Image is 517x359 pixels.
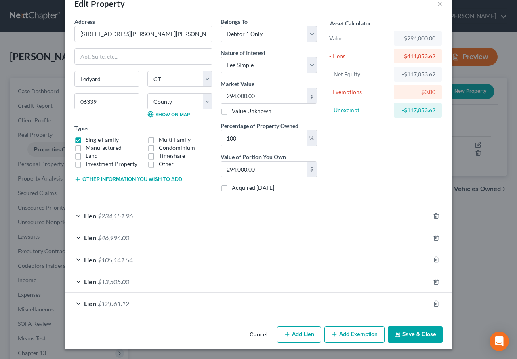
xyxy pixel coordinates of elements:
[159,152,185,160] label: Timeshare
[84,278,96,286] span: Lien
[388,326,443,343] button: Save & Close
[84,212,96,220] span: Lien
[324,326,385,343] button: Add Exemption
[221,130,307,146] input: 0.00
[330,19,371,27] label: Asset Calculator
[98,256,133,264] span: $105,141.54
[159,136,191,144] label: Multi Family
[84,256,96,264] span: Lien
[86,152,98,160] label: Land
[221,122,298,130] label: Percentage of Property Owned
[74,18,95,25] span: Address
[74,176,182,183] button: Other information you wish to add
[329,106,390,114] div: = Unexempt
[159,144,195,152] label: Condominium
[221,18,248,25] span: Belongs To
[221,48,265,57] label: Nature of Interest
[307,162,317,177] div: $
[400,34,435,42] div: $294,000.00
[98,234,129,241] span: $46,994.00
[400,106,435,114] div: -$117,853.62
[74,124,88,132] label: Types
[86,136,119,144] label: Single Family
[329,88,390,96] div: - Exemptions
[221,153,286,161] label: Value of Portion You Own
[400,88,435,96] div: $0.00
[75,49,212,64] input: Apt, Suite, etc...
[75,26,212,42] input: Enter address...
[329,52,390,60] div: - Liens
[84,300,96,307] span: Lien
[221,88,307,104] input: 0.00
[221,162,307,177] input: 0.00
[221,80,254,88] label: Market Value
[147,111,190,118] a: Show on Map
[86,144,122,152] label: Manufactured
[307,88,317,104] div: $
[98,278,129,286] span: $13,505.00
[277,326,321,343] button: Add Lien
[159,160,174,168] label: Other
[98,212,133,220] span: $234,151.96
[232,107,271,115] label: Value Unknown
[75,71,139,87] input: Enter city...
[329,70,390,78] div: = Net Equity
[329,34,390,42] div: Value
[490,332,509,351] div: Open Intercom Messenger
[98,300,129,307] span: $12,061.12
[307,130,317,146] div: %
[400,70,435,78] div: -$117,853.62
[86,160,137,168] label: Investment Property
[232,184,274,192] label: Acquired [DATE]
[400,52,435,60] div: $411,853.62
[243,327,274,343] button: Cancel
[84,234,96,241] span: Lien
[74,93,139,109] input: Enter zip...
